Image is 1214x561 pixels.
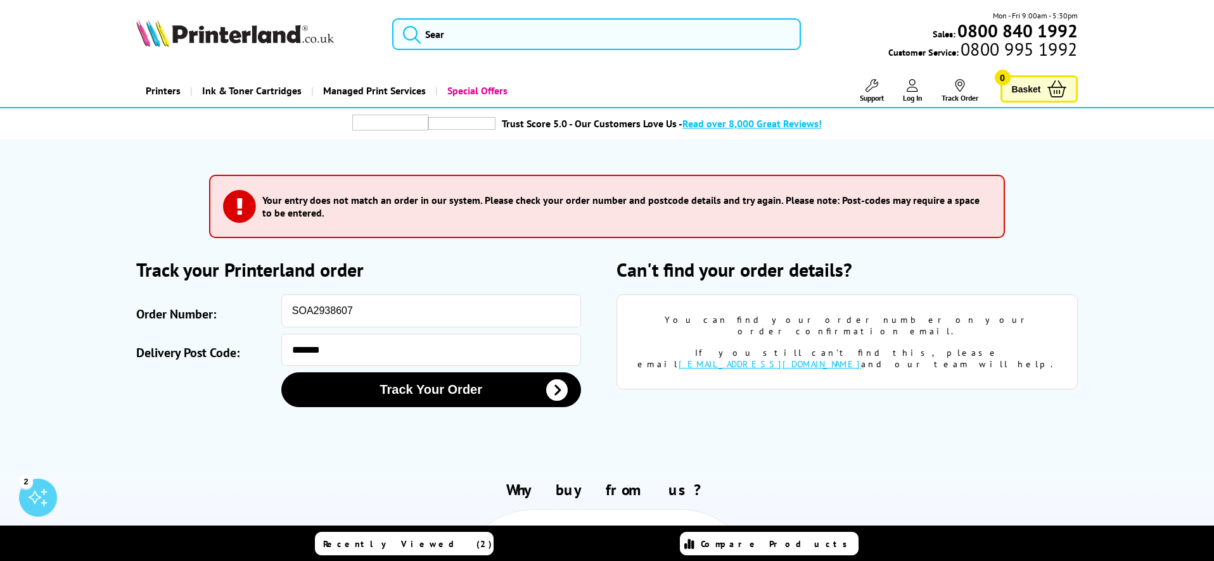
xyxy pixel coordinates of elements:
b: 0800 840 1992 [957,19,1078,42]
a: Log In [903,79,923,103]
a: [EMAIL_ADDRESS][DOMAIN_NAME] [679,358,861,370]
a: Managed Print Services [311,75,435,107]
span: Log In [903,93,923,103]
a: Compare Products [680,532,859,555]
button: Track Your Order [281,372,581,407]
h2: Why buy from us? [136,480,1077,500]
a: Trust Score 5.0 - Our Customers Love Us -Read over 8,000 Great Reviews! [502,117,822,130]
h2: Track your Printerland order [136,257,597,282]
span: 0800 995 1992 [959,43,1077,55]
a: Track Order [942,79,978,103]
span: Support [860,93,884,103]
div: If you still can't find this, please email and our team will help. [636,347,1058,370]
span: Mon - Fri 9:00am - 5:30pm [993,9,1078,22]
input: Sear [392,18,801,50]
label: Order Number: [136,301,274,327]
img: Printerland Logo [136,19,334,47]
a: Printers [136,75,190,107]
img: trustpilot rating [352,115,428,130]
span: Ink & Toner Cartridges [202,75,302,107]
h2: Can't find your order details? [617,257,1078,282]
a: Printerland Logo [136,19,376,49]
div: 2 [19,474,33,488]
a: Recently Viewed (2) [315,532,494,555]
img: trustpilot rating [428,117,495,130]
a: Basket 0 [1000,75,1078,103]
span: Read over 8,000 Great Reviews! [682,117,822,130]
span: Sales: [933,28,955,40]
span: Recently Viewed (2) [323,538,492,550]
a: Ink & Toner Cartridges [190,75,311,107]
span: 0 [995,70,1011,85]
label: Delivery Post Code: [136,340,274,366]
div: You can find your order number on your order confirmation email. [636,314,1058,337]
h3: Your entry does not match an order in our system. Please check your order number and postcode det... [262,194,985,219]
a: Support [860,79,884,103]
a: 0800 840 1992 [955,25,1078,37]
input: eg: SOA123456 or SO123456 [281,294,581,327]
a: Special Offers [435,75,517,107]
span: Basket [1012,80,1041,98]
span: Customer Service: [888,43,1077,58]
span: Compare Products [701,538,854,550]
